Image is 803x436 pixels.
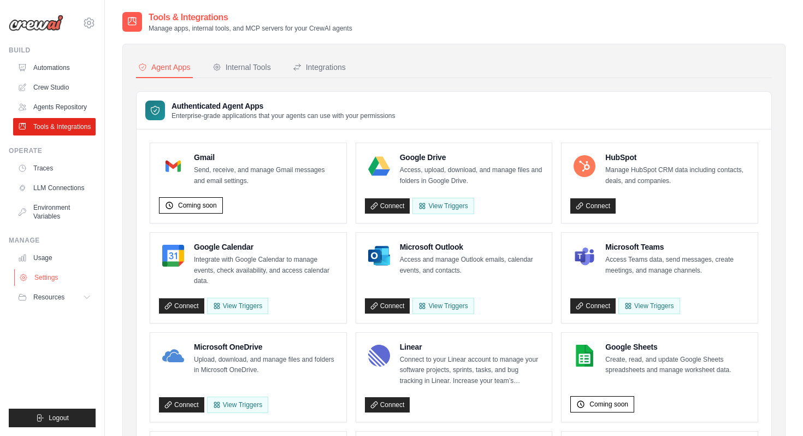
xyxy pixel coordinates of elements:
h4: Linear [400,341,544,352]
img: Microsoft OneDrive Logo [162,345,184,367]
span: Coming soon [178,201,217,210]
img: Microsoft Outlook Logo [368,245,390,267]
a: Automations [13,59,96,76]
img: Gmail Logo [162,155,184,177]
h4: HubSpot [605,152,749,163]
p: Connect to your Linear account to manage your software projects, sprints, tasks, and bug tracking... [400,355,544,387]
a: Environment Variables [13,199,96,225]
img: Linear Logo [368,345,390,367]
p: Manage apps, internal tools, and MCP servers for your CrewAI agents [149,24,352,33]
h4: Gmail [194,152,338,163]
span: Coming soon [589,400,628,409]
p: Create, read, and update Google Sheets spreadsheets and manage worksheet data. [605,355,749,376]
: View Triggers [618,298,680,314]
a: Usage [13,249,96,267]
h4: Google Drive [400,152,544,163]
h3: Authenticated Agent Apps [172,101,395,111]
a: Agents Repository [13,98,96,116]
h4: Google Calendar [194,241,338,252]
a: Connect [365,298,410,314]
a: Connect [570,298,616,314]
p: Upload, download, and manage files and folders in Microsoft OneDrive. [194,355,338,376]
p: Access, upload, download, and manage files and folders in Google Drive. [400,165,544,186]
button: View Triggers [207,298,268,314]
a: Connect [365,397,410,413]
a: Connect [365,198,410,214]
h4: Microsoft Outlook [400,241,544,252]
img: Microsoft Teams Logo [574,245,595,267]
p: Manage HubSpot CRM data including contacts, deals, and companies. [605,165,749,186]
button: Resources [13,288,96,306]
a: Crew Studio [13,79,96,96]
span: Resources [33,293,64,302]
button: Integrations [291,57,348,78]
p: Access and manage Outlook emails, calendar events, and contacts. [400,255,544,276]
img: Google Sheets Logo [574,345,595,367]
h4: Google Sheets [605,341,749,352]
div: Operate [9,146,96,155]
: View Triggers [412,198,474,214]
button: Logout [9,409,96,427]
a: Settings [14,269,97,286]
img: HubSpot Logo [574,155,595,177]
h4: Microsoft Teams [605,241,749,252]
div: Internal Tools [212,62,271,73]
a: LLM Connections [13,179,96,197]
a: Connect [159,397,204,413]
: View Triggers [412,298,474,314]
a: Tools & Integrations [13,118,96,135]
h4: Microsoft OneDrive [194,341,338,352]
button: Agent Apps [136,57,193,78]
button: Internal Tools [210,57,273,78]
h2: Tools & Integrations [149,11,352,24]
img: Logo [9,15,63,31]
img: Google Calendar Logo [162,245,184,267]
div: Manage [9,236,96,245]
: View Triggers [207,397,268,413]
a: Connect [159,298,204,314]
p: Access Teams data, send messages, create meetings, and manage channels. [605,255,749,276]
img: Google Drive Logo [368,155,390,177]
p: Enterprise-grade applications that your agents can use with your permissions [172,111,395,120]
span: Logout [49,414,69,422]
div: Agent Apps [138,62,191,73]
p: Integrate with Google Calendar to manage events, check availability, and access calendar data. [194,255,338,287]
a: Traces [13,160,96,177]
p: Send, receive, and manage Gmail messages and email settings. [194,165,338,186]
div: Build [9,46,96,55]
div: Integrations [293,62,346,73]
a: Connect [570,198,616,214]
